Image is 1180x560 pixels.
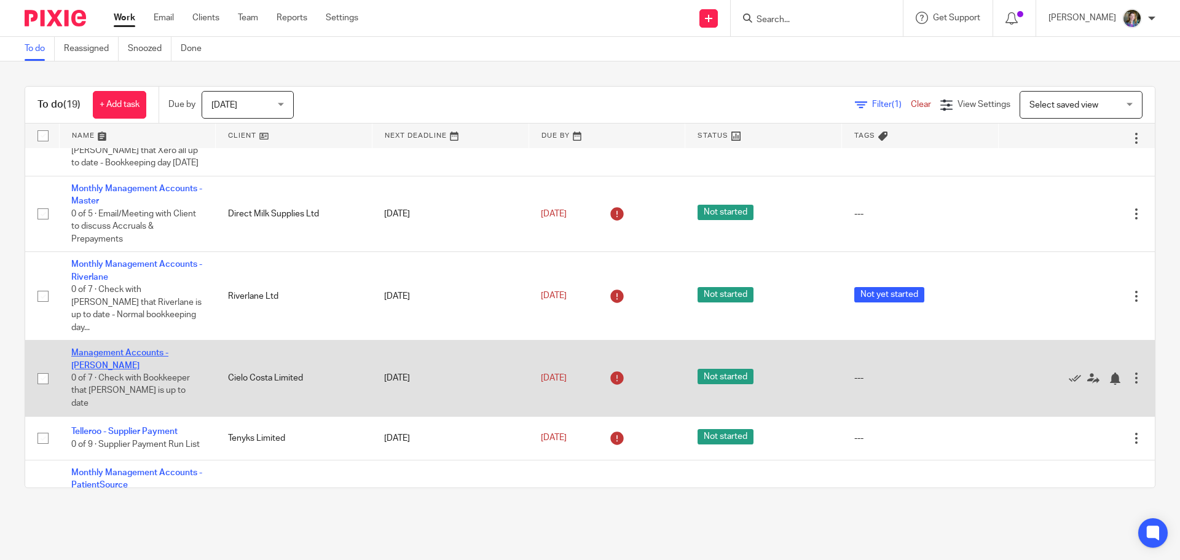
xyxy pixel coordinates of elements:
[93,91,146,119] a: + Add task
[755,15,866,26] input: Search
[698,205,753,220] span: Not started
[71,468,202,489] a: Monthly Management Accounts - PatientSource
[372,252,529,341] td: [DATE]
[372,460,529,549] td: [DATE]
[71,210,196,243] span: 0 of 5 · Email/Meeting with Client to discuss Accruals & Prepayments
[211,101,237,109] span: [DATE]
[71,184,202,205] a: Monthly Management Accounts - Master
[892,100,902,109] span: (1)
[698,429,753,444] span: Not started
[854,287,924,302] span: Not yet started
[181,37,211,61] a: Done
[154,12,174,24] a: Email
[71,440,200,449] span: 0 of 9 · Supplier Payment Run List
[71,285,202,332] span: 0 of 7 · Check with [PERSON_NAME] that Riverlane is up to date - Normal bookkeeping day...
[216,416,372,460] td: Tenyks Limited
[71,260,202,281] a: Monthly Management Accounts - Riverlane
[216,460,372,549] td: Patientsource Limited
[128,37,171,61] a: Snoozed
[541,374,567,382] span: [DATE]
[958,100,1010,109] span: View Settings
[911,100,931,109] a: Clear
[854,372,986,384] div: ---
[192,12,219,24] a: Clients
[541,292,567,301] span: [DATE]
[168,98,195,111] p: Due by
[854,208,986,220] div: ---
[71,349,168,369] a: Management Accounts - [PERSON_NAME]
[71,133,199,167] span: 0 of 5 · Check with [PERSON_NAME] that Xero all up to date - Bookkeeping day [DATE]
[71,427,178,436] a: Telleroo - Supplier Payment
[698,369,753,384] span: Not started
[854,432,986,444] div: ---
[933,14,980,22] span: Get Support
[37,98,81,111] h1: To do
[1069,372,1087,384] a: Mark as done
[326,12,358,24] a: Settings
[541,434,567,443] span: [DATE]
[216,176,372,251] td: Direct Milk Supplies Ltd
[1048,12,1116,24] p: [PERSON_NAME]
[216,252,372,341] td: Riverlane Ltd
[64,37,119,61] a: Reassigned
[1122,9,1142,28] img: 1530183611242%20(1).jpg
[372,341,529,416] td: [DATE]
[541,210,567,218] span: [DATE]
[872,100,911,109] span: Filter
[372,416,529,460] td: [DATE]
[114,12,135,24] a: Work
[372,176,529,251] td: [DATE]
[25,10,86,26] img: Pixie
[698,287,753,302] span: Not started
[277,12,307,24] a: Reports
[63,100,81,109] span: (19)
[25,37,55,61] a: To do
[1029,101,1098,109] span: Select saved view
[216,341,372,416] td: Cielo Costa Limited
[854,132,875,139] span: Tags
[71,374,190,408] span: 0 of 7 · Check with Bookkeeper that [PERSON_NAME] is up to date
[238,12,258,24] a: Team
